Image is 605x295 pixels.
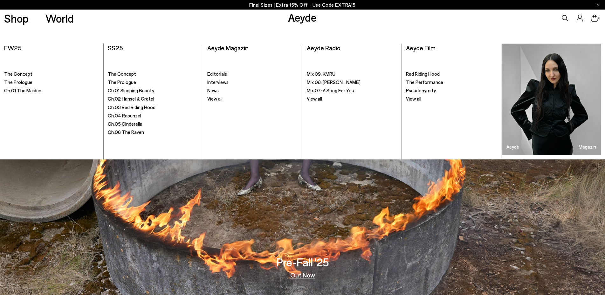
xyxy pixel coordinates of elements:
a: Ch.01 The Maiden [4,88,99,94]
span: The Concept [108,71,136,77]
span: Mix 09: KMRU [307,71,335,77]
span: Ch.06 The Raven [108,129,144,135]
a: View all [207,96,298,102]
a: Interviews [207,79,298,86]
a: The Prologue [4,79,99,86]
span: Ch.02 Hansel & Gretel [108,96,154,102]
a: Aeyde Radio [307,44,340,52]
span: Red Riding Hood [406,71,440,77]
a: News [207,88,298,94]
a: Ch.03 Red Riding Hood [108,104,199,111]
a: Mix 07: A Song For You [307,88,398,94]
span: Ch.05 Cinderella [108,121,142,127]
a: Pseudonymity [406,88,497,94]
a: Ch.01 Sleeping Beauty [108,88,199,94]
a: Aeyde Magazin [207,44,249,52]
a: Aeyde Magazin [502,44,601,155]
span: Navigate to /collections/ss25-final-sizes [313,2,356,8]
a: Aeyde Film [406,44,436,52]
a: Shop [4,13,29,24]
span: The Prologue [108,79,136,85]
span: Ch.03 Red Riding Hood [108,104,155,110]
a: Red Riding Hood [406,71,497,77]
span: Pseudonymity [406,88,436,93]
img: X-exploration-v2_1_900x.png [502,44,601,155]
a: The Concept [108,71,199,77]
span: 0 [598,17,601,20]
a: Mix 08: [PERSON_NAME] [307,79,398,86]
a: Ch.04 Rapunzel [108,113,199,119]
a: The Concept [4,71,99,77]
a: SS25 [108,44,123,52]
span: Ch.04 Rapunzel [108,113,141,118]
a: Ch.06 The Raven [108,129,199,136]
a: World [45,13,74,24]
span: The Prologue [4,79,32,85]
span: View all [406,96,421,102]
a: View all [406,96,497,102]
a: 0 [591,15,598,22]
span: Interviews [207,79,229,85]
a: FW25 [4,44,22,52]
h3: Magazin [579,144,596,149]
span: Ch.01 Sleeping Beauty [108,88,154,93]
a: Out Now [290,272,315,278]
p: Final Sizes | Extra 15% Off [249,1,356,9]
span: The Concept [4,71,32,77]
span: Editorials [207,71,227,77]
a: The Prologue [108,79,199,86]
h3: Pre-Fall '25 [276,256,329,268]
span: View all [207,96,223,102]
a: Editorials [207,71,298,77]
a: Ch.02 Hansel & Gretel [108,96,199,102]
a: The Performance [406,79,497,86]
span: News [207,88,219,93]
a: Ch.05 Cinderella [108,121,199,127]
span: View all [307,96,322,102]
a: Mix 09: KMRU [307,71,398,77]
a: View all [307,96,398,102]
span: Ch.01 The Maiden [4,88,41,93]
span: The Performance [406,79,443,85]
a: Aeyde [288,11,317,24]
span: Mix 08: [PERSON_NAME] [307,79,361,85]
span: Mix 07: A Song For You [307,88,354,93]
h3: Aeyde [506,144,519,149]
